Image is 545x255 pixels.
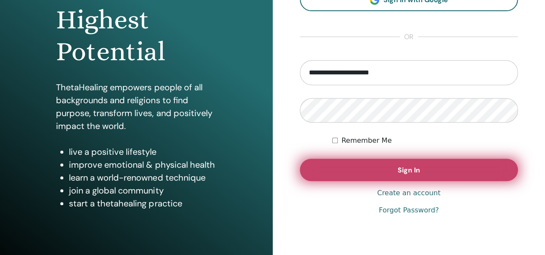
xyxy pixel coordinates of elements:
span: Sign In [398,166,420,175]
button: Sign In [300,159,518,181]
label: Remember Me [341,135,392,146]
li: join a global community [69,184,216,197]
a: Forgot Password? [379,205,439,215]
p: ThetaHealing empowers people of all backgrounds and religions to find purpose, transform lives, a... [56,81,216,132]
span: or [400,32,418,42]
li: live a positive lifestyle [69,145,216,158]
li: learn a world-renowned technique [69,171,216,184]
li: improve emotional & physical health [69,158,216,171]
a: Create an account [377,188,440,198]
li: start a thetahealing practice [69,197,216,210]
div: Keep me authenticated indefinitely or until I manually logout [332,135,518,146]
